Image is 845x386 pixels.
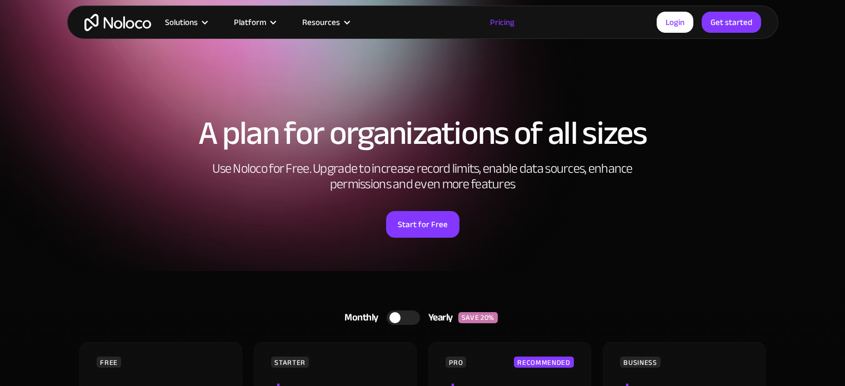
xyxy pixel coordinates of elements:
[331,309,387,326] div: Monthly
[420,309,458,326] div: Yearly
[220,15,288,29] div: Platform
[78,117,767,150] h1: A plan for organizations of all sizes
[446,357,466,368] div: PRO
[288,15,362,29] div: Resources
[620,357,660,368] div: BUSINESS
[514,357,573,368] div: RECOMMENDED
[386,211,459,238] a: Start for Free
[458,312,498,323] div: SAVE 20%
[702,12,761,33] a: Get started
[271,357,308,368] div: STARTER
[234,15,266,29] div: Platform
[302,15,340,29] div: Resources
[84,14,151,31] a: home
[476,15,528,29] a: Pricing
[165,15,198,29] div: Solutions
[151,15,220,29] div: Solutions
[657,12,693,33] a: Login
[97,357,121,368] div: FREE
[201,161,645,192] h2: Use Noloco for Free. Upgrade to increase record limits, enable data sources, enhance permissions ...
